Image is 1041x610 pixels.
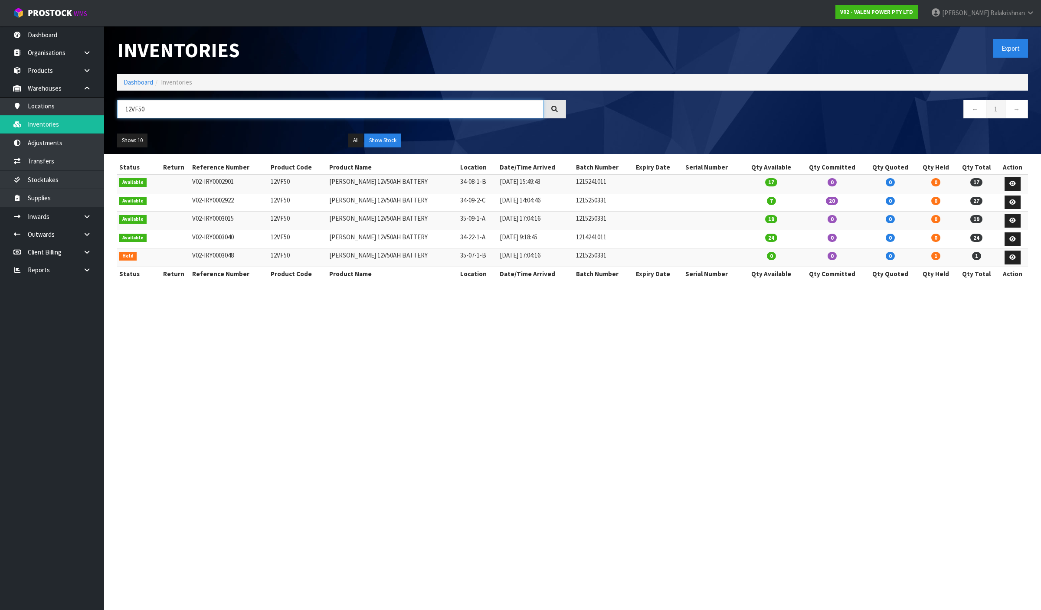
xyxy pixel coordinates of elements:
th: Qty Held [916,160,956,174]
a: → [1005,100,1028,118]
td: 12VF50 [268,174,327,193]
span: 0 [886,252,895,260]
span: 0 [828,234,837,242]
th: Location [458,160,498,174]
th: Status [117,267,157,281]
th: Product Name [327,160,458,174]
span: 20 [826,197,838,205]
span: Available [119,215,147,224]
th: Qty Held [916,267,956,281]
td: [DATE] 15:49:43 [498,174,574,193]
th: Action [998,160,1028,174]
span: Inventories [161,78,192,86]
span: 0 [931,178,940,186]
td: V02-IRY0003040 [190,230,268,248]
span: 0 [828,215,837,223]
span: 0 [931,215,940,223]
span: 0 [931,234,940,242]
span: 7 [767,197,776,205]
th: Batch Number [574,160,634,174]
span: 19 [970,215,982,223]
td: 1214241011 [574,230,634,248]
th: Status [117,160,157,174]
span: 24 [970,234,982,242]
a: 1 [986,100,1005,118]
input: Search inventories [117,100,543,118]
th: Qty Quoted [864,160,916,174]
span: 19 [765,215,777,223]
td: 12VF50 [268,193,327,212]
td: V02-IRY0003048 [190,248,268,267]
th: Product Code [268,160,327,174]
td: 35-07-1-B [458,248,498,267]
td: 1215241011 [574,174,634,193]
small: WMS [74,10,87,18]
td: [PERSON_NAME] 12V50AH BATTERY [327,248,458,267]
th: Return [157,160,190,174]
th: Location [458,267,498,281]
td: [DATE] 14:04:46 [498,193,574,212]
span: 0 [828,252,837,260]
span: 17 [970,178,982,186]
span: Available [119,178,147,187]
th: Product Code [268,267,327,281]
th: Serial Number [683,160,743,174]
td: 1215250331 [574,212,634,230]
td: 1215250331 [574,248,634,267]
a: V02 - VALEN POWER PTY LTD [835,5,918,19]
span: 27 [970,197,982,205]
th: Return [157,267,190,281]
nav: Page navigation [579,100,1028,121]
th: Qty Committed [799,267,864,281]
th: Reference Number [190,160,268,174]
td: [DATE] 17:04:16 [498,248,574,267]
th: Qty Available [743,160,799,174]
td: [PERSON_NAME] 12V50AH BATTERY [327,174,458,193]
th: Serial Number [683,267,743,281]
td: 12VF50 [268,248,327,267]
span: 0 [886,197,895,205]
span: Balakrishnan [990,9,1025,17]
th: Qty Quoted [864,267,916,281]
td: [PERSON_NAME] 12V50AH BATTERY [327,230,458,248]
th: Expiry Date [634,160,683,174]
td: 12VF50 [268,212,327,230]
td: [PERSON_NAME] 12V50AH BATTERY [327,212,458,230]
th: Date/Time Arrived [498,160,574,174]
th: Qty Total [956,160,998,174]
th: Reference Number [190,267,268,281]
span: 0 [886,215,895,223]
td: 1215250331 [574,193,634,212]
button: Export [993,39,1028,58]
td: [PERSON_NAME] 12V50AH BATTERY [327,193,458,212]
span: Available [119,234,147,242]
td: 34-22-1-A [458,230,498,248]
td: 12VF50 [268,230,327,248]
td: [DATE] 17:04:16 [498,212,574,230]
span: 0 [767,252,776,260]
span: 24 [765,234,777,242]
th: Date/Time Arrived [498,267,574,281]
td: V02-IRY0002901 [190,174,268,193]
th: Batch Number [574,267,634,281]
span: 0 [886,178,895,186]
span: Held [119,252,137,261]
img: cube-alt.png [13,7,24,18]
button: All [348,134,363,147]
a: Dashboard [124,78,153,86]
span: ProStock [28,7,72,19]
td: 35-09-1-A [458,212,498,230]
a: ← [963,100,986,118]
button: Show Stock [364,134,401,147]
span: 1 [972,252,981,260]
strong: V02 - VALEN POWER PTY LTD [840,8,913,16]
span: Available [119,197,147,206]
td: V02-IRY0002922 [190,193,268,212]
span: 0 [886,234,895,242]
span: 1 [931,252,940,260]
th: Qty Total [956,267,998,281]
td: 34-08-1-B [458,174,498,193]
h1: Inventories [117,39,566,61]
td: V02-IRY0003015 [190,212,268,230]
span: 0 [931,197,940,205]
